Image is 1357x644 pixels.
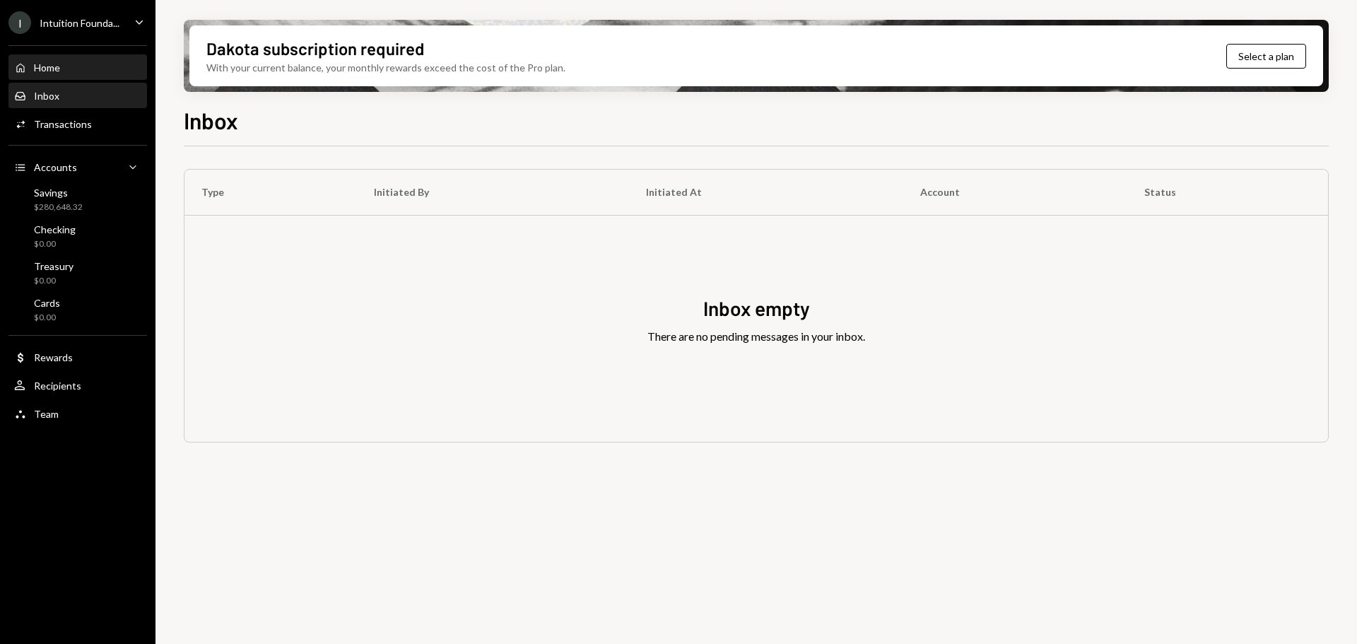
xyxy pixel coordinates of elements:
div: Home [34,62,60,74]
th: Account [903,170,1127,215]
a: Inbox [8,83,147,108]
div: Inbox [34,90,59,102]
div: I [8,11,31,34]
div: Transactions [34,118,92,130]
a: Cards$0.00 [8,293,147,327]
div: Team [34,408,59,420]
div: $0.00 [34,312,60,324]
div: $280,648.32 [34,201,83,213]
th: Type [184,170,357,215]
div: Intuition Founda... [40,17,119,29]
div: Checking [34,223,76,235]
div: Savings [34,187,83,199]
div: There are no pending messages in your inbox. [647,328,865,345]
a: Savings$280,648.32 [8,182,147,216]
div: Accounts [34,161,77,173]
th: Initiated By [357,170,629,215]
div: $0.00 [34,275,74,287]
a: Transactions [8,111,147,136]
a: Recipients [8,373,147,398]
th: Status [1127,170,1328,215]
a: Team [8,401,147,426]
a: Accounts [8,154,147,180]
div: $0.00 [34,238,76,250]
a: Home [8,54,147,80]
div: Dakota subscription required [206,37,424,60]
a: Checking$0.00 [8,219,147,253]
div: Treasury [34,260,74,272]
div: Rewards [34,351,73,363]
div: Recipients [34,380,81,392]
h1: Inbox [184,106,238,134]
th: Initiated At [629,170,903,215]
div: With your current balance, your monthly rewards exceed the cost of the Pro plan. [206,60,565,75]
div: Cards [34,297,60,309]
a: Rewards [8,344,147,370]
button: Select a plan [1226,44,1306,69]
div: Inbox empty [703,295,810,322]
a: Treasury$0.00 [8,256,147,290]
